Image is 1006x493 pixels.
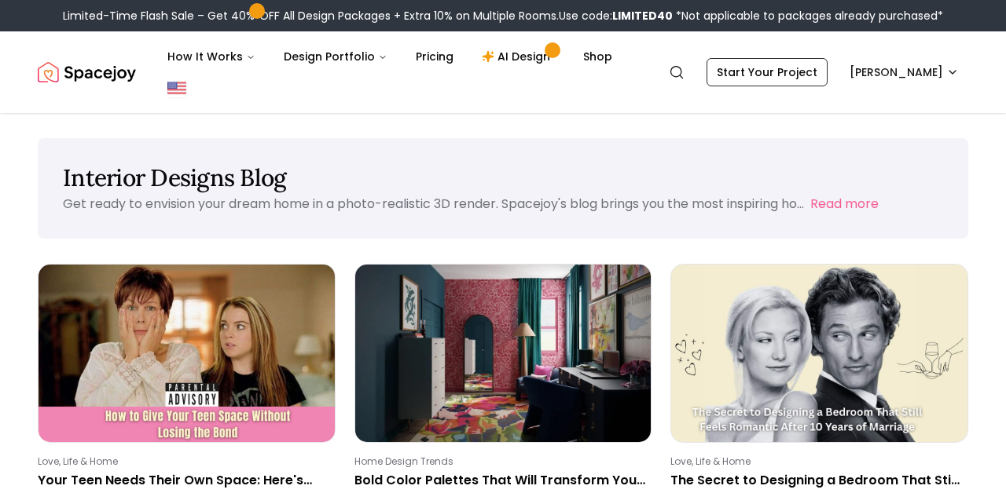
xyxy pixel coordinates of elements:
p: Bold Color Palettes That Will Transform Your Living Room in [DATE] [354,471,646,490]
img: Spacejoy Logo [38,57,136,88]
nav: Global [38,31,968,113]
img: The Secret to Designing a Bedroom That Still Feels Romantic After 10 Years of Marriage [671,265,967,442]
p: Love, Life & Home [38,455,329,468]
a: AI Design [469,41,567,72]
b: LIMITED40 [612,8,673,24]
p: Get ready to envision your dream home in a photo-realistic 3D render. Spacejoy's blog brings you ... [63,195,804,213]
span: Use code: [559,8,673,24]
img: United States [167,79,186,97]
p: Home Design Trends [354,455,646,468]
a: Shop [571,41,625,72]
nav: Main [155,41,625,72]
div: Limited-Time Flash Sale – Get 40% OFF All Design Packages + Extra 10% on Multiple Rooms. [63,8,943,24]
p: Your Teen Needs Their Own Space: Here's How to Make It Happen Without Losing Connection [38,471,329,490]
button: Read more [810,195,879,214]
span: *Not applicable to packages already purchased* [673,8,943,24]
img: Your Teen Needs Their Own Space: Here's How to Make It Happen Without Losing Connection [39,265,335,442]
button: Design Portfolio [271,41,400,72]
a: Start Your Project [707,58,828,86]
button: How It Works [155,41,268,72]
p: The Secret to Designing a Bedroom That Still Feels Romantic After 10 Years of Marriage [670,471,962,490]
button: [PERSON_NAME] [840,58,968,86]
a: Pricing [403,41,466,72]
img: Bold Color Palettes That Will Transform Your Living Room in 2025 [355,265,652,442]
h1: Interior Designs Blog [63,163,943,192]
a: Spacejoy [38,57,136,88]
p: Love, Life & Home [670,455,962,468]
